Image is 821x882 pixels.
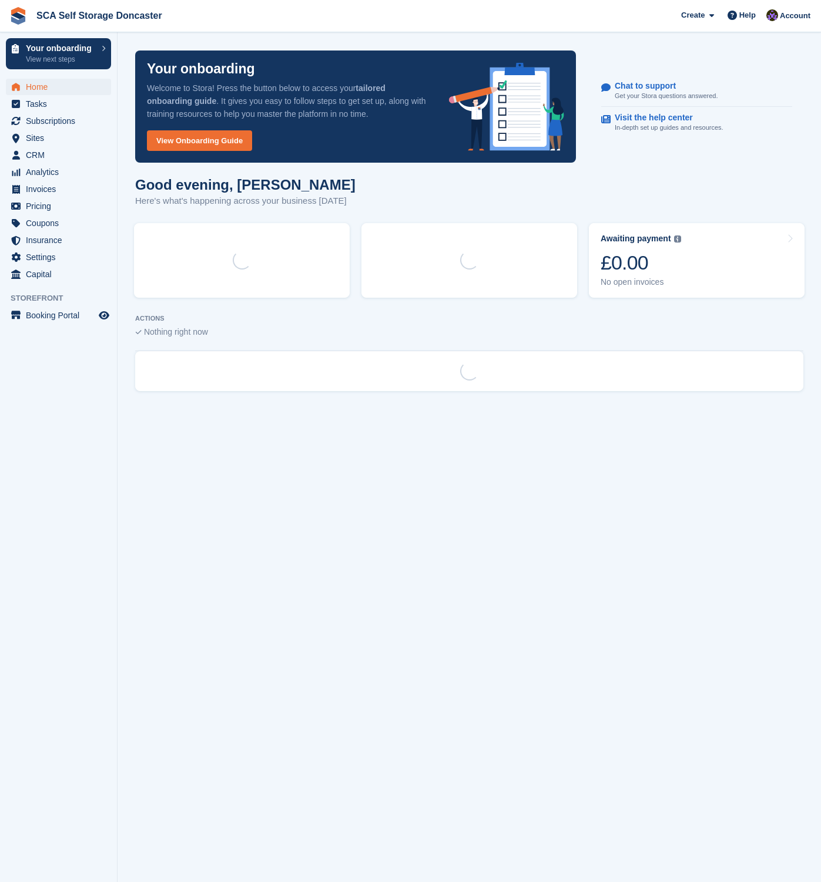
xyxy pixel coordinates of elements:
a: menu [6,232,111,248]
a: menu [6,113,111,129]
p: Chat to support [615,81,708,91]
img: blank_slate_check_icon-ba018cac091ee9be17c0a81a6c232d5eb81de652e7a59be601be346b1b6ddf79.svg [135,330,142,335]
a: View Onboarding Guide [147,130,252,151]
p: Get your Stora questions answered. [615,91,718,101]
a: menu [6,198,111,214]
p: Visit the help center [615,113,714,123]
span: Account [780,10,810,22]
span: Analytics [26,164,96,180]
span: Insurance [26,232,96,248]
a: menu [6,181,111,197]
a: menu [6,307,111,324]
a: menu [6,96,111,112]
a: menu [6,249,111,265]
span: CRM [26,147,96,163]
div: £0.00 [601,251,681,275]
span: Invoices [26,181,96,197]
a: Chat to support Get your Stora questions answered. [601,75,792,107]
a: Preview store [97,308,111,322]
a: menu [6,164,111,180]
span: Help [739,9,756,21]
p: ACTIONS [135,315,803,322]
span: Subscriptions [26,113,96,129]
a: menu [6,79,111,95]
img: stora-icon-8386f47178a22dfd0bd8f6a31ec36ba5ce8667c1dd55bd0f319d3a0aa187defe.svg [9,7,27,25]
span: Nothing right now [144,327,208,336]
p: In-depth set up guides and resources. [615,123,723,133]
a: menu [6,130,111,146]
span: Coupons [26,215,96,231]
span: Storefront [11,292,117,304]
a: Awaiting payment £0.00 No open invoices [589,223,805,298]
p: Your onboarding [147,62,255,76]
p: View next steps [26,54,96,65]
p: Here's what's happening across your business [DATE] [135,194,356,208]
div: Awaiting payment [601,234,671,244]
img: icon-info-grey-7440780725fd019a000dd9b08b2336e03edf1995a4989e88bcd33f0948082b44.svg [674,235,681,243]
div: No open invoices [601,277,681,287]
span: Tasks [26,96,96,112]
p: Welcome to Stora! Press the button below to access your . It gives you easy to follow steps to ge... [147,82,430,120]
span: Capital [26,266,96,282]
span: Sites [26,130,96,146]
span: Pricing [26,198,96,214]
span: Create [681,9,705,21]
img: Ross Chapman [766,9,778,21]
a: menu [6,147,111,163]
h1: Good evening, [PERSON_NAME] [135,177,356,193]
span: Home [26,79,96,95]
a: SCA Self Storage Doncaster [32,6,167,25]
img: onboarding-info-6c161a55d2c0e0a8cae90662b2fe09162a5109e8cc188191df67fb4f79e88e88.svg [449,63,564,151]
a: Your onboarding View next steps [6,38,111,69]
span: Settings [26,249,96,265]
p: Your onboarding [26,44,96,52]
a: menu [6,215,111,231]
a: menu [6,266,111,282]
span: Booking Portal [26,307,96,324]
a: Visit the help center In-depth set up guides and resources. [601,107,792,139]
